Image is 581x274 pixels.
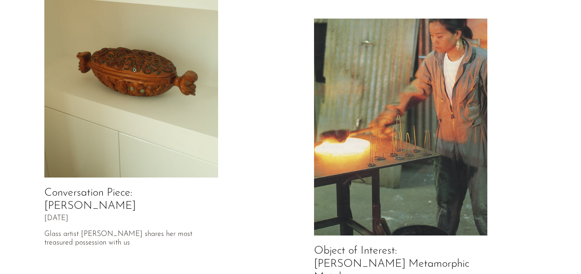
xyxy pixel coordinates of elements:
[314,19,488,236] img: Object of Interest: Izabel Lam's Metamorphic Metals
[44,230,218,247] p: Glass artist [PERSON_NAME] shares her most treasured possession with us
[44,187,136,212] a: Conversation Piece: [PERSON_NAME]
[44,215,68,223] span: [DATE]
